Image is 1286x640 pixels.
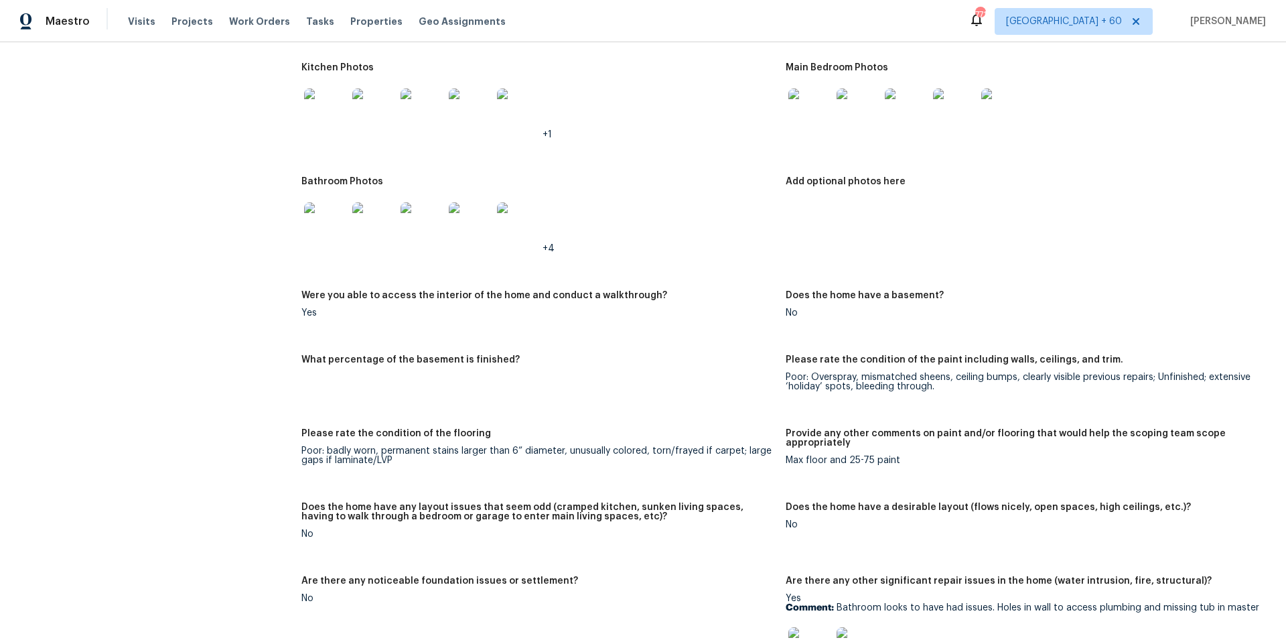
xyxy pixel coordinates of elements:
[301,529,775,539] div: No
[543,130,552,139] span: +1
[46,15,90,28] span: Maestro
[786,603,834,613] b: Comment:
[301,291,667,300] h5: Were you able to access the interior of the home and conduct a walkthrough?
[786,520,1259,529] div: No
[301,576,578,586] h5: Are there any noticeable foundation issues or settlement?
[786,63,888,72] h5: Main Bedroom Photos
[1185,15,1266,28] span: [PERSON_NAME]
[350,15,403,28] span: Properties
[301,177,383,186] h5: Bathroom Photos
[786,308,1259,318] div: No
[975,8,985,21] div: 771
[786,355,1123,365] h5: Please rate the condition of the paint including walls, ceilings, and trim.
[786,429,1259,448] h5: Provide any other comments on paint and/or flooring that would help the scoping team scope approp...
[301,594,775,603] div: No
[786,373,1259,391] div: Poor: Overspray, mismatched sheens, ceiling bumps, clearly visible previous repairs; Unfinished; ...
[786,291,944,300] h5: Does the home have a basement?
[229,15,290,28] span: Work Orders
[171,15,213,28] span: Projects
[786,456,1259,465] div: Max floor and 25-75 paint
[301,355,520,365] h5: What percentage of the basement is finished?
[543,244,555,253] span: +4
[786,576,1212,586] h5: Are there any other significant repair issues in the home (water intrusion, fire, structural)?
[786,177,906,186] h5: Add optional photos here
[128,15,155,28] span: Visits
[301,63,374,72] h5: Kitchen Photos
[786,503,1191,512] h5: Does the home have a desirable layout (flows nicely, open spaces, high ceilings, etc.)?
[301,308,775,318] div: Yes
[419,15,506,28] span: Geo Assignments
[301,446,775,465] div: Poor: badly worn, permanent stains larger than 6” diameter, unusually colored, torn/frayed if car...
[786,603,1259,613] p: Bathroom looks to have had issues. Holes in wall to access plumbing and missing tub in master
[1006,15,1122,28] span: [GEOGRAPHIC_DATA] + 60
[301,429,491,438] h5: Please rate the condition of the flooring
[306,17,334,26] span: Tasks
[301,503,775,521] h5: Does the home have any layout issues that seem odd (cramped kitchen, sunken living spaces, having...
